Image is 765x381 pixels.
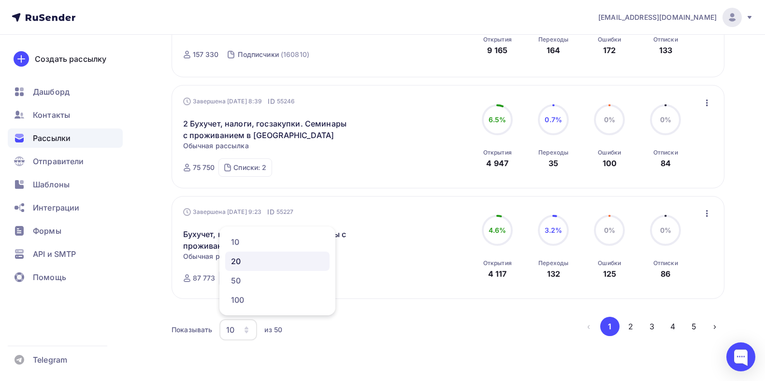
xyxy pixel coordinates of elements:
[268,97,274,106] span: ID
[660,115,671,124] span: 0%
[598,259,621,267] div: Ошибки
[219,319,258,341] button: 10
[603,268,616,280] div: 125
[231,236,324,248] div: 10
[8,175,123,194] a: Шаблоны
[193,273,216,283] div: 87 773
[277,97,295,106] span: 55246
[487,44,507,56] div: 9 165
[33,354,67,366] span: Telegram
[598,13,717,22] span: [EMAIL_ADDRESS][DOMAIN_NAME]
[8,105,123,125] a: Контакты
[598,8,753,27] a: [EMAIL_ADDRESS][DOMAIN_NAME]
[483,149,512,156] div: Открытия
[183,252,249,261] span: Обычная рассылка
[653,36,678,43] div: Отписки
[231,275,324,286] div: 50
[488,268,507,280] div: 4 117
[33,132,71,144] span: Рассылки
[193,163,215,172] div: 75 750
[598,149,621,156] div: Ошибки
[486,157,508,169] div: 4 947
[545,226,563,234] span: 3.2%
[231,255,324,267] div: 20
[8,221,123,240] a: Формы
[547,44,560,56] div: 164
[33,271,66,283] span: Помощь
[538,149,568,156] div: Переходы
[183,97,295,106] div: Завершена [DATE] 8:39
[226,324,234,336] div: 10
[183,207,294,217] div: Завершена [DATE] 9:23
[663,317,682,336] button: Go to page 4
[172,325,212,335] div: Показывать
[281,50,309,59] div: (160810)
[489,226,506,234] span: 4.6%
[8,128,123,148] a: Рассылки
[538,259,568,267] div: Переходы
[579,317,724,336] ul: Pagination
[660,226,671,234] span: 0%
[661,268,670,280] div: 86
[547,268,560,280] div: 132
[483,36,512,43] div: Открытия
[600,317,620,336] button: Go to page 1
[659,44,672,56] div: 133
[483,259,512,267] div: Открытия
[231,294,324,306] div: 100
[33,86,70,98] span: Дашборд
[621,317,640,336] button: Go to page 2
[603,157,617,169] div: 100
[264,325,282,335] div: из 50
[33,109,70,121] span: Контакты
[183,118,349,141] a: 2 Бухучет, налоги, госзакупки. Семинары с проживанием в [GEOGRAPHIC_DATA]
[238,50,278,59] div: Подписчики
[33,248,76,260] span: API и SMTP
[276,207,294,217] span: 55227
[653,259,678,267] div: Отписки
[33,202,79,213] span: Интеграции
[598,36,621,43] div: Ошибки
[604,115,615,124] span: 0%
[233,163,266,172] div: Списки: 2
[661,157,671,169] div: 84
[548,157,558,169] div: 35
[489,115,506,124] span: 6.5%
[183,141,249,151] span: Обычная рассылка
[237,47,310,62] a: Подписчики (160810)
[183,228,349,252] a: Бухучет, налоги, госзакупки. Семинары с проживанием в [GEOGRAPHIC_DATA]
[604,226,615,234] span: 0%
[603,44,616,56] div: 172
[653,149,678,156] div: Отписки
[219,226,335,315] ul: 10
[8,82,123,101] a: Дашборд
[33,179,70,190] span: Шаблоны
[705,317,724,336] button: Go to next page
[538,36,568,43] div: Переходы
[267,207,274,217] span: ID
[545,115,562,124] span: 0.7%
[8,152,123,171] a: Отправители
[33,155,84,167] span: Отправители
[35,53,106,65] div: Создать рассылку
[33,225,61,237] span: Формы
[684,317,704,336] button: Go to page 5
[642,317,662,336] button: Go to page 3
[193,50,219,59] div: 157 330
